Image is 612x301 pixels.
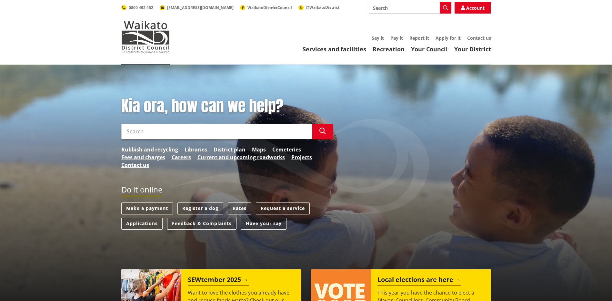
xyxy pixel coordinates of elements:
[241,218,286,230] a: Have your say
[160,5,234,10] a: [EMAIL_ADDRESS][DOMAIN_NAME]
[252,146,266,153] a: Maps
[121,153,165,161] a: Fees and charges
[373,45,405,53] a: Recreation
[121,124,312,139] input: Search input
[121,146,178,153] a: Rubbish and recycling
[291,153,312,161] a: Projects
[121,21,170,53] img: Waikato District Council - Te Kaunihera aa Takiwaa o Waikato
[228,202,251,214] a: Rates
[121,185,162,196] h2: Do it online
[214,146,246,153] a: District plan
[390,35,403,41] a: Pay it
[185,146,207,153] a: Libraries
[197,153,285,161] a: Current and upcoming roadworks
[188,276,249,285] h2: SEWtember 2025
[167,218,236,230] a: Feedback & Complaints
[467,35,491,41] a: Contact us
[121,161,149,169] a: Contact us
[256,202,310,214] a: Request a service
[377,276,461,285] h2: Local elections are here
[409,35,429,41] a: Report it
[298,5,339,10] a: @WaikatoDistrict
[121,202,173,214] a: Make a payment
[121,218,163,230] a: Applications
[172,153,191,161] a: Careers
[272,146,301,153] a: Cemeteries
[129,5,153,10] span: 0800 492 452
[436,35,461,41] a: Apply for it
[455,2,491,14] a: Account
[121,97,333,116] h1: Kia ora, how can we help?
[306,5,339,10] span: @WaikatoDistrict
[177,202,223,214] a: Register a dog
[167,5,234,10] span: [EMAIL_ADDRESS][DOMAIN_NAME]
[121,5,153,10] a: 0800 492 452
[454,45,491,53] a: Your District
[411,45,448,53] a: Your Council
[303,45,366,53] a: Services and facilities
[372,35,384,41] a: Say it
[247,5,292,10] span: WaikatoDistrictCouncil
[369,2,451,14] input: Search input
[240,5,292,10] a: WaikatoDistrictCouncil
